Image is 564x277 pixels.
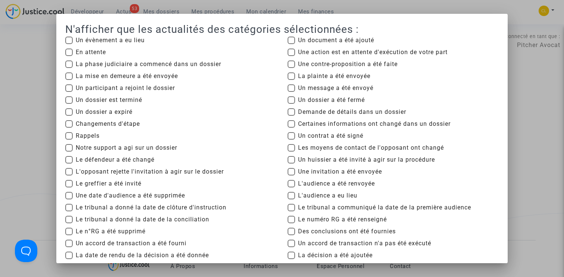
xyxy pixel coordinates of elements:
[76,239,187,248] span: Un accord de transaction a été fourni
[76,108,132,116] span: Un dossier a expiré
[76,36,145,45] span: Un évènement a eu lieu
[298,203,471,212] span: Le tribunal a communiqué la date de la première audience
[76,48,106,57] span: En attente
[76,84,175,93] span: Un participant a rejoint le dossier
[76,143,177,152] span: Notre support a agi sur un dossier
[76,191,185,200] span: Une date d'audience a été supprimée
[76,179,141,188] span: Le greffier a été invité
[65,23,499,36] h2: N'afficher que les actualités des catégories sélectionnées :
[76,215,209,224] span: Le tribunal a donné la date de la conciliation
[298,263,372,272] span: Le dossier semble résolu
[298,96,365,105] span: Un dossier a été fermé
[76,203,226,212] span: Le tribunal a donné la date de clôture d'instruction
[298,60,398,69] span: Une contre-proposition a été faite
[298,167,382,176] span: Une invitation a été envoyée
[76,167,224,176] span: L'opposant rejette l'invitation à agir sur le dossier
[298,251,373,260] span: La décision a été ajoutée
[298,155,435,164] span: Un huissier a été invité à agir sur la procédure
[298,239,431,248] span: Un accord de transaction n'a pas été exécuté
[298,215,387,224] span: Le numéro RG a été renseigné
[298,227,396,236] span: Des conclusions ont été fournies
[298,36,374,45] span: Un document a été ajouté
[298,72,370,81] span: La plainte a été envoyée
[76,263,170,272] span: La date de jugement est passée
[298,119,451,128] span: Certaines informations ont changé dans un dossier
[76,227,145,236] span: Le n°RG a été supprimé
[76,155,154,164] span: Le défendeur a été changé
[298,143,444,152] span: Les moyens de contact de l'opposant ont changé
[76,60,221,69] span: La phase judiciaire a commencé dans un dossier
[298,48,448,57] span: Une action est en attente d'exécution de votre part
[15,240,37,262] iframe: Help Scout Beacon - Open
[298,108,406,116] span: Demande de détails dans un dossier
[298,179,375,188] span: L'audience a été renvoyée
[76,96,142,105] span: Un dossier est terminé
[76,131,100,140] span: Rappels
[76,72,178,81] span: La mise en demeure a été envoyée
[298,84,373,93] span: Un message a été envoyé
[298,131,363,140] span: Un contrat a été signé
[298,191,357,200] span: L'audience a eu lieu
[76,119,140,128] span: Changements d'étape
[76,251,209,260] span: La date de rendu de la décision a été donnée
